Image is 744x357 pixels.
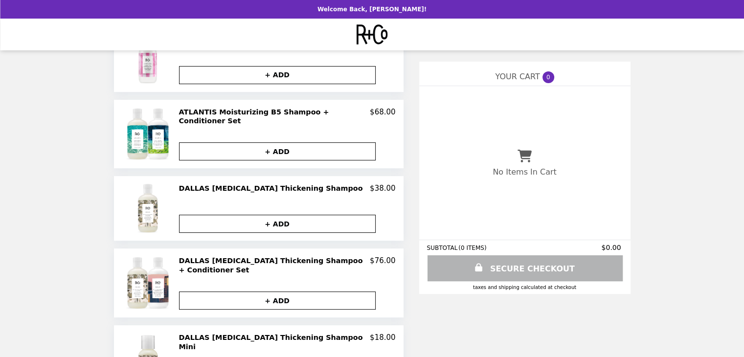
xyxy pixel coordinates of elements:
span: SUBTOTAL [427,245,459,251]
h2: ATLANTIS Moisturizing B5 Shampoo + Conditioner Set [179,108,370,126]
img: ATLANTIS Moisturizing B5 Shampoo + Conditioner Set [121,108,177,161]
button: + ADD [179,66,376,84]
img: Brand Logo [356,24,388,45]
p: $38.00 [370,184,396,193]
h2: DALLAS [MEDICAL_DATA] Thickening Shampoo Mini [179,333,370,351]
img: DALLAS Biotin Thickening Shampoo [136,184,161,233]
button: + ADD [179,215,376,233]
button: + ADD [179,142,376,160]
button: + ADD [179,291,376,310]
h2: DALLAS [MEDICAL_DATA] Thickening Shampoo [179,184,367,193]
p: No Items In Cart [493,167,556,177]
p: $76.00 [370,256,396,274]
h2: DALLAS [MEDICAL_DATA] Thickening Shampoo + Conditioner Set [179,256,370,274]
div: Taxes and Shipping calculated at checkout [427,285,623,290]
p: $68.00 [370,108,396,126]
img: DALLAS Biotin Thickening Shampoo + Conditioner Set [121,256,177,310]
span: ( 0 ITEMS ) [458,245,486,251]
span: YOUR CART [495,72,540,81]
span: 0 [542,71,554,83]
span: $0.00 [601,244,622,251]
p: $18.00 [370,333,396,351]
p: Welcome Back, [PERSON_NAME]! [317,6,427,13]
